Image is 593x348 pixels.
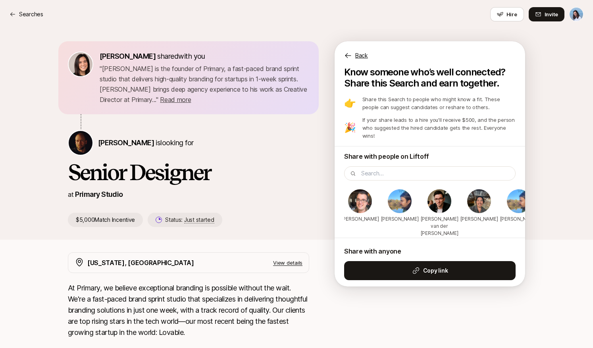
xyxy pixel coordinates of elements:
[100,51,208,62] p: shared
[388,189,412,213] img: Alex Beltechi
[98,137,193,148] p: is looking for
[341,215,379,223] p: [PERSON_NAME]
[570,8,583,21] img: Dan Tase
[100,52,156,60] span: [PERSON_NAME]
[178,52,205,60] span: with you
[348,189,372,213] img: Eric Smith
[184,216,214,223] span: Just started
[273,259,302,267] p: View details
[424,188,455,238] div: Daniël van der Winden
[19,10,43,19] p: Searches
[344,246,516,256] p: Share with anyone
[68,283,309,338] p: At Primary, we believe exceptional branding is possible without the wait. We're a fast-paced bran...
[507,189,531,213] img: Alex Beltechi
[87,258,194,268] p: [US_STATE], [GEOGRAPHIC_DATA]
[344,98,356,108] p: 👉
[344,261,516,280] button: Copy link
[344,151,516,162] p: Share with people on Liftoff
[98,138,154,147] span: [PERSON_NAME]
[344,285,516,292] p: See an example message
[490,7,524,21] button: Hire
[362,116,516,140] p: If your share leads to a hire you'll receive $500, and the person who suggested the hired candida...
[344,67,516,89] p: Know someone who’s well connected? Share this Search and earn together.
[427,189,451,213] img: Daniël van der Winden
[569,7,583,21] button: Dan Tase
[68,189,73,200] p: at
[362,95,516,111] p: Share this Search to people who might know a fit. These people can suggest candidates or reshare ...
[100,63,309,105] p: " [PERSON_NAME] is the founder of Primary, a fast-paced brand sprint studio that delivers high-qu...
[69,131,92,155] img: Nicholas Pattison
[68,213,143,227] p: $5,000 Match Incentive
[69,52,92,76] img: 71d7b91d_d7cb_43b4_a7ea_a9b2f2cc6e03.jpg
[344,188,376,223] div: Eric Smith
[384,188,416,223] div: Alex Beltechi
[355,51,368,60] p: Back
[503,188,535,223] div: Alex Beltechi
[529,7,564,21] button: Invite
[463,188,495,223] div: Anthony Arnold
[467,189,491,213] img: Anthony Arnold
[545,10,558,18] span: Invite
[361,169,510,178] input: Search...
[421,215,458,237] p: [PERSON_NAME] van der [PERSON_NAME]
[506,10,517,18] span: Hire
[75,190,123,198] a: Primary Studio
[160,96,191,104] span: Read more
[68,160,309,184] h1: Senior Designer
[165,215,214,225] p: Status:
[500,215,538,223] p: [PERSON_NAME]
[460,215,498,223] p: [PERSON_NAME]
[381,215,419,223] p: [PERSON_NAME]
[344,123,356,133] p: 🎉
[423,266,448,275] strong: Copy link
